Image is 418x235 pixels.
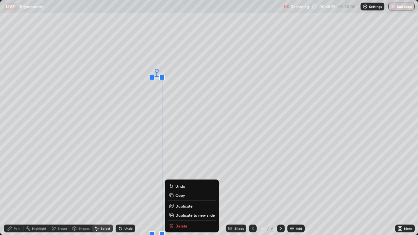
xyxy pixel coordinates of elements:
img: class-settings-icons [362,4,368,9]
div: More [404,227,412,230]
div: Undo [124,227,133,230]
p: Copy [175,193,185,198]
div: Shapes [78,227,89,230]
div: Slides [234,227,244,230]
img: recording.375f2c34.svg [284,4,289,9]
img: add-slide-button [289,226,295,231]
div: Pen [14,227,20,230]
button: Copy [168,191,216,199]
p: LIVE [6,4,15,9]
img: end-class-cross [391,4,396,9]
p: Trigonometry [19,4,43,9]
div: 6 [270,226,274,231]
div: / [267,227,269,230]
div: Eraser [57,227,67,230]
div: Select [101,227,110,230]
p: Undo [175,183,185,189]
button: Duplicate [168,202,216,210]
div: 6 [259,227,266,230]
button: Undo [168,182,216,190]
div: Add [296,227,302,230]
p: Recording [291,4,309,9]
button: Duplicate to new slide [168,211,216,219]
p: Settings [369,5,382,8]
p: Duplicate [175,203,193,209]
button: End Class [388,3,415,10]
div: Highlight [32,227,46,230]
p: Duplicate to new slide [175,212,215,218]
